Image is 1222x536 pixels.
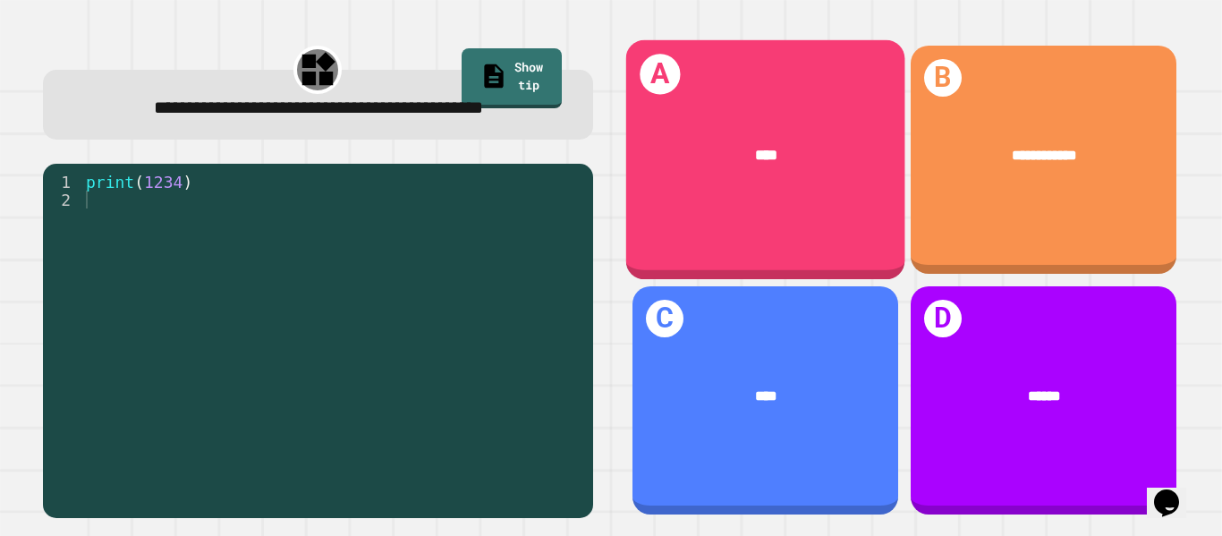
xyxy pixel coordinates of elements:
[924,59,963,98] h1: B
[924,300,963,338] h1: D
[462,48,562,108] a: Show tip
[646,300,684,338] h1: C
[43,191,82,208] div: 2
[43,173,82,191] div: 1
[640,54,680,94] h1: A
[1147,464,1204,518] iframe: chat widget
